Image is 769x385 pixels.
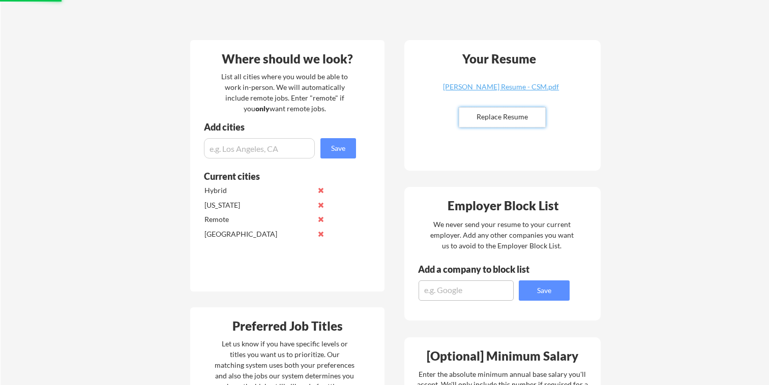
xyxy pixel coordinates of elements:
[204,185,312,196] div: Hybrid
[204,214,312,224] div: Remote
[193,53,382,65] div: Where should we look?
[440,83,561,99] a: [PERSON_NAME] Resume - CSM.pdf
[320,138,356,158] button: Save
[449,53,549,65] div: Your Resume
[408,200,598,212] div: Employer Block List
[204,229,312,239] div: [GEOGRAPHIC_DATA]
[440,83,561,90] div: [PERSON_NAME] Resume - CSM.pdf
[255,104,270,113] strong: only
[215,71,354,114] div: List all cities where you would be able to work in-person. We will automatically include remote j...
[204,138,315,158] input: e.g. Los Angeles, CA
[193,320,382,332] div: Preferred Job Titles
[408,350,597,362] div: [Optional] Minimum Salary
[204,200,312,210] div: [US_STATE]
[204,122,359,132] div: Add cities
[418,265,545,274] div: Add a company to block list
[204,172,345,181] div: Current cities
[429,219,574,251] div: We never send your resume to your current employer. Add any other companies you want us to avoid ...
[519,280,570,301] button: Save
